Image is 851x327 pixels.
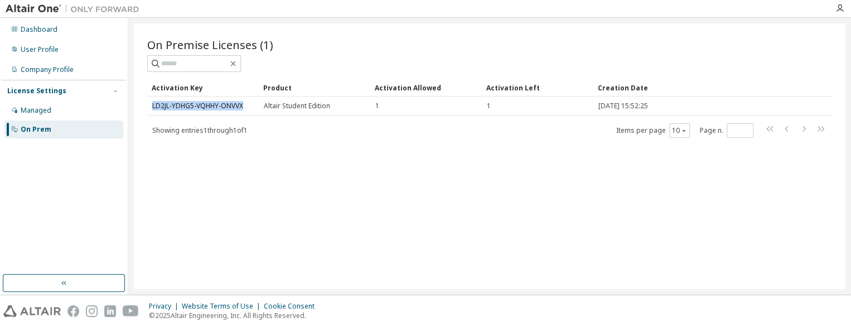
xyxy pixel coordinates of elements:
img: Altair One [6,3,145,15]
span: 1 [375,102,379,110]
div: Cookie Consent [264,302,321,311]
div: Dashboard [21,25,57,34]
div: Activation Key [152,79,254,97]
a: LD2JL-YDHG5-VQHHY-ONVVX [152,101,243,110]
img: altair_logo.svg [3,305,61,317]
div: On Prem [21,125,51,134]
div: Managed [21,106,51,115]
span: Items per page [616,123,690,138]
div: User Profile [21,45,59,54]
div: Privacy [149,302,182,311]
img: instagram.svg [86,305,98,317]
button: 10 [672,126,687,135]
div: Creation Date [598,79,783,97]
span: Showing entries 1 through 1 of 1 [152,126,248,135]
p: © 2025 Altair Engineering, Inc. All Rights Reserved. [149,311,321,320]
img: facebook.svg [67,305,79,317]
div: Activation Allowed [375,79,477,97]
div: Product [263,79,366,97]
div: Company Profile [21,65,74,74]
span: 1 [487,102,491,110]
span: [DATE] 15:52:25 [598,102,648,110]
span: Page n. [700,123,753,138]
img: linkedin.svg [104,305,116,317]
img: youtube.svg [123,305,139,317]
span: On Premise Licenses (1) [147,37,273,52]
div: Website Terms of Use [182,302,264,311]
div: Activation Left [486,79,589,97]
div: License Settings [7,86,66,95]
span: Altair Student Edition [264,102,330,110]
